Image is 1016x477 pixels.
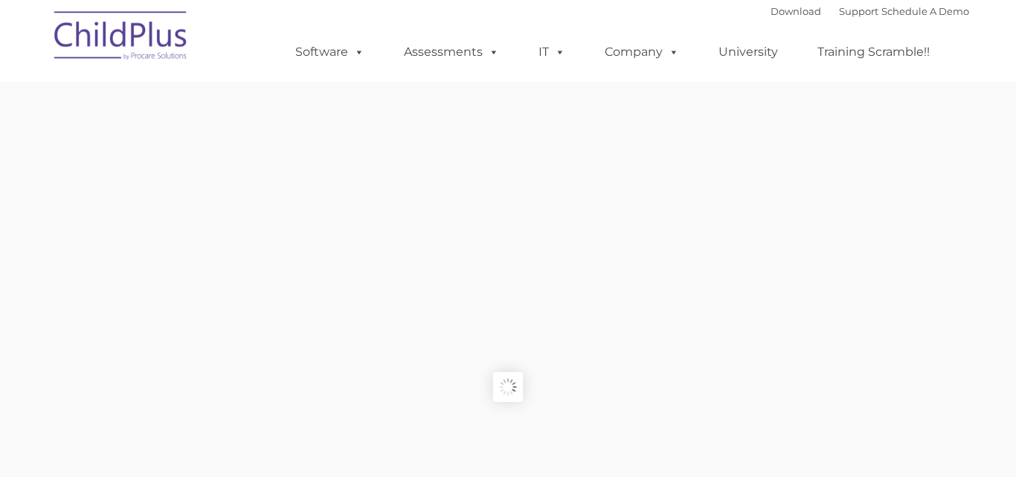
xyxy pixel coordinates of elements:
img: ChildPlus by Procare Solutions [47,1,196,75]
a: Schedule A Demo [881,5,969,17]
a: IT [524,37,580,67]
a: Download [771,5,821,17]
a: Assessments [389,37,514,67]
a: University [704,37,793,67]
a: Training Scramble!! [803,37,945,67]
font: | [771,5,969,17]
a: Software [280,37,379,67]
a: Support [839,5,878,17]
a: Company [590,37,694,67]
